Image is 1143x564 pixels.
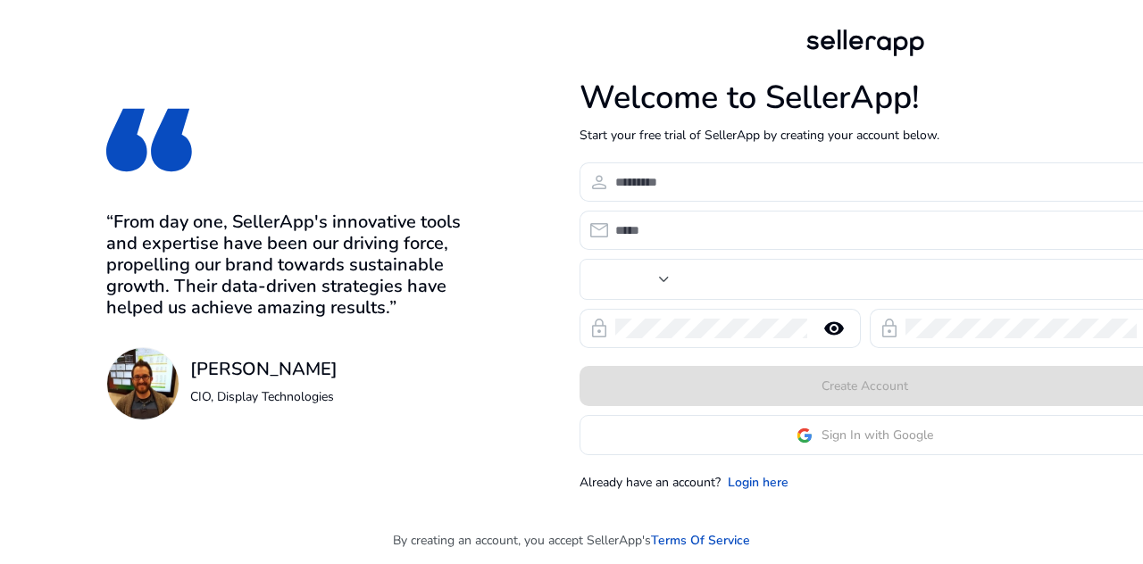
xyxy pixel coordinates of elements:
[728,473,788,492] a: Login here
[588,318,610,339] span: lock
[106,211,488,319] h3: “From day one, SellerApp's innovative tools and expertise have been our driving force, propelling...
[580,473,721,492] p: Already have an account?
[879,318,900,339] span: lock
[190,387,338,406] p: CIO, Display Technologies
[588,171,610,193] span: person
[588,220,610,241] span: email
[190,359,338,380] h3: [PERSON_NAME]
[651,531,750,550] a: Terms Of Service
[813,318,855,339] mat-icon: remove_red_eye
